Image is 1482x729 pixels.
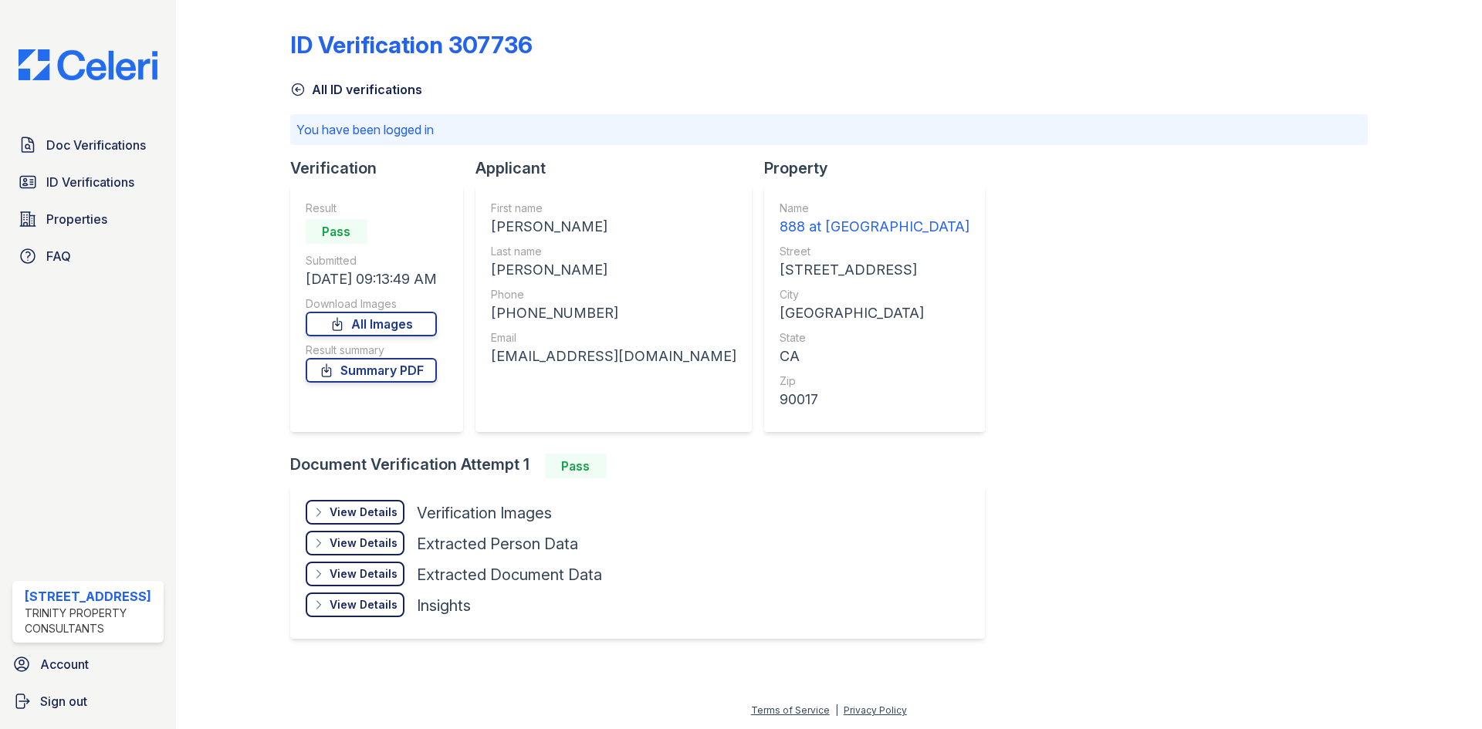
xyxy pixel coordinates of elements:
div: View Details [330,535,398,551]
a: Properties [12,204,164,235]
div: Last name [491,244,736,259]
div: State [780,330,969,346]
div: Submitted [306,253,437,268]
div: Extracted Document Data [417,564,602,586]
div: Trinity Property Consultants [25,606,157,636]
div: [STREET_ADDRESS] [25,587,157,606]
span: Account [40,655,89,673]
div: Email [491,330,736,346]
div: Pass [545,454,607,478]
div: View Details [330,566,398,582]
div: Document Verification Attempt 1 [290,454,997,478]
a: FAQ [12,241,164,272]
a: Privacy Policy [844,704,907,716]
span: ID Verifications [46,173,134,191]
div: | [835,704,838,716]
div: Property [764,157,997,179]
a: Summary PDF [306,358,437,383]
a: Name 888 at [GEOGRAPHIC_DATA] [780,201,969,238]
div: [GEOGRAPHIC_DATA] [780,302,969,324]
a: Terms of Service [751,704,830,716]
div: 888 at [GEOGRAPHIC_DATA] [780,216,969,238]
a: Account [6,649,170,680]
div: [PERSON_NAME] [491,216,736,238]
div: Zip [780,373,969,389]
div: Result [306,201,437,216]
div: [EMAIL_ADDRESS][DOMAIN_NAME] [491,346,736,367]
div: Street [780,244,969,259]
img: CE_Logo_Blue-a8612792a0a2168367f1c8372b55b34899dd931a85d93a1a3d3e32e68fde9ad4.png [6,49,170,80]
div: Result summary [306,343,437,358]
p: You have been logged in [296,120,1362,139]
span: Properties [46,210,107,228]
div: Applicant [475,157,764,179]
div: Name [780,201,969,216]
span: Sign out [40,692,87,710]
div: [PERSON_NAME] [491,259,736,281]
div: Insights [417,595,471,616]
div: Extracted Person Data [417,533,578,555]
span: Doc Verifications [46,136,146,154]
a: Sign out [6,686,170,717]
div: [DATE] 09:13:49 AM [306,268,437,290]
div: Verification Images [417,502,552,524]
div: CA [780,346,969,367]
div: [PHONE_NUMBER] [491,302,736,324]
div: First name [491,201,736,216]
div: 90017 [780,389,969,410]
div: View Details [330,597,398,613]
span: FAQ [46,247,71,265]
a: All ID verifications [290,80,422,99]
div: View Details [330,505,398,520]
div: ID Verification 307736 [290,31,533,59]
div: Pass [306,219,367,244]
div: [STREET_ADDRESS] [780,259,969,281]
div: City [780,287,969,302]
div: Download Images [306,296,437,312]
a: All Images [306,312,437,336]
div: Phone [491,287,736,302]
a: ID Verifications [12,167,164,197]
div: Verification [290,157,475,179]
a: Doc Verifications [12,130,164,160]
